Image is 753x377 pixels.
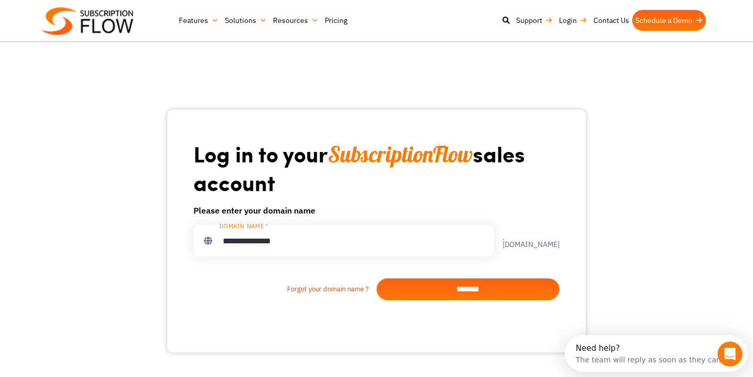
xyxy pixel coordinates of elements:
[11,9,156,17] div: Need help?
[494,233,560,248] label: .[DOMAIN_NAME]
[42,7,133,35] img: Subscriptionflow
[193,284,376,294] a: Forgot your domain name ?
[632,10,706,31] a: Schedule a Demo
[11,17,156,28] div: The team will reply as soon as they can
[513,10,556,31] a: Support
[176,10,222,31] a: Features
[270,10,322,31] a: Resources
[556,10,590,31] a: Login
[4,4,187,33] div: Open Intercom Messenger
[193,140,560,196] h1: Log in to your sales account
[322,10,350,31] a: Pricing
[193,204,560,217] h6: Please enter your domain name
[565,335,748,372] iframe: Intercom live chat discovery launcher
[590,10,632,31] a: Contact Us
[328,140,473,168] span: SubscriptionFlow
[222,10,270,31] a: Solutions
[717,341,743,367] iframe: Intercom live chat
